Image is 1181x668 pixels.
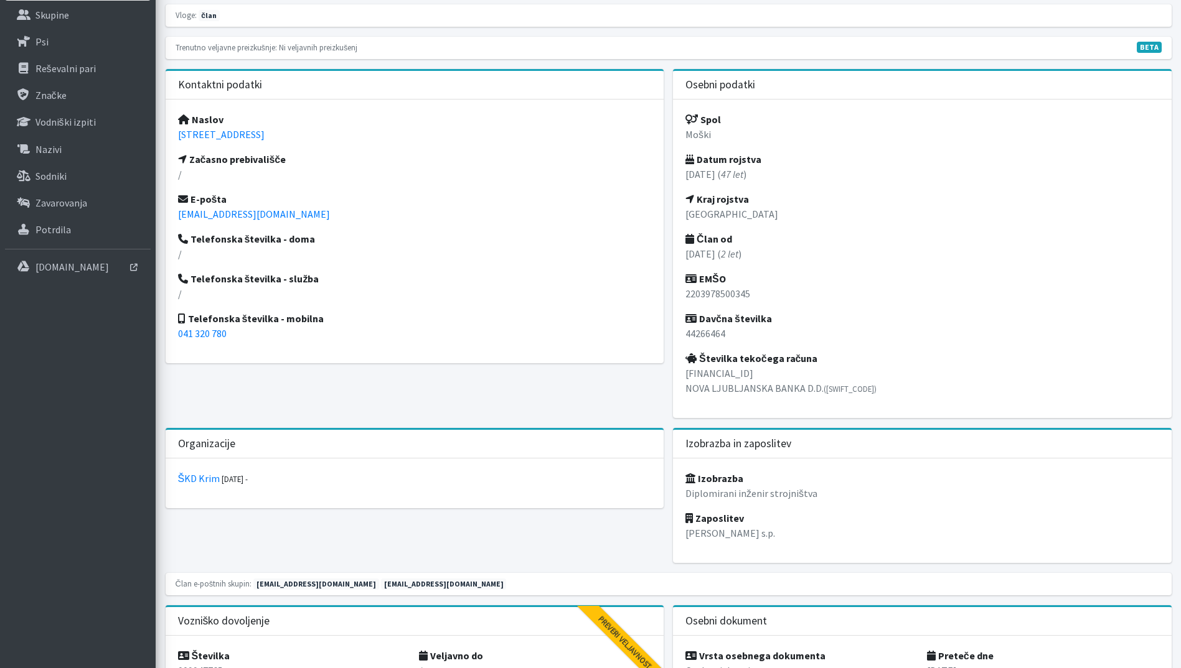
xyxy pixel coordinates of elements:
[178,153,286,165] strong: Začasno prebivališče
[178,615,270,628] h3: Vozniško dovoljenje
[178,437,235,450] h3: Organizacije
[685,512,744,524] strong: Zaposlitev
[381,578,507,590] span: [EMAIL_ADDRESS][DOMAIN_NAME]
[178,167,652,182] p: /
[178,246,652,261] p: /
[176,10,197,20] small: Vloge:
[178,128,265,141] a: [STREET_ADDRESS]
[178,327,227,340] a: 041 320 780
[178,78,262,91] h3: Kontaktni podatki
[5,164,151,188] a: Sodniki
[685,366,1159,396] p: [FINANCIAL_ID] NOVA LJUBLJANSKA BANKA D.D.
[685,113,721,126] strong: Spol
[5,190,151,215] a: Zavarovanja
[685,649,826,662] strong: Vrsta osebnega dokumenta
[5,254,151,279] a: [DOMAIN_NAME]
[685,246,1159,261] p: [DATE] ( )
[176,578,252,588] small: Član e-poštnih skupin:
[35,197,87,209] p: Zavarovanja
[178,472,220,485] a: ŠKD Krim
[178,286,652,301] p: /
[178,649,230,662] strong: Številka
[5,83,151,108] a: Značke
[279,42,357,52] small: Ni veljavnih preizkušenj
[824,384,877,394] small: ([SWIFT_CODE])
[685,352,817,364] strong: Številka tekočega računa
[178,233,316,245] strong: Telefonska številka - doma
[685,78,755,91] h3: Osebni podatki
[685,486,1159,501] p: Diplomirani inženir strojništva
[685,286,1159,301] p: 2203978500345
[35,170,67,182] p: Sodniki
[685,193,749,205] strong: Kraj rojstva
[199,10,220,21] span: član
[222,474,248,484] small: [DATE] -
[5,29,151,54] a: Psi
[35,35,49,48] p: Psi
[5,137,151,162] a: Nazivi
[253,578,379,590] span: [EMAIL_ADDRESS][DOMAIN_NAME]
[178,193,227,205] strong: E-pošta
[685,472,743,485] strong: Izobrazba
[178,312,324,325] strong: Telefonska številka - mobilna
[685,272,726,285] strong: EMŠO
[35,261,109,273] p: [DOMAIN_NAME]
[685,437,791,450] h3: Izobrazba in zaposlitev
[35,89,67,101] p: Značke
[721,168,743,180] em: 47 let
[685,167,1159,182] p: [DATE] ( )
[5,109,151,134] a: Vodniški izpiti
[685,127,1159,142] p: Moški
[5,56,151,81] a: Reševalni pari
[685,153,761,165] strong: Datum rojstva
[1137,42,1162,53] span: V fazi razvoja
[685,312,772,325] strong: Davčna številka
[5,2,151,27] a: Skupine
[5,217,151,242] a: Potrdila
[35,143,62,155] p: Nazivi
[35,62,96,75] p: Reševalni pari
[927,649,994,662] strong: Preteče dne
[685,206,1159,221] p: [GEOGRAPHIC_DATA]
[685,326,1159,341] p: 44266464
[685,526,1159,540] p: [PERSON_NAME] s.p.
[176,42,277,52] small: Trenutno veljavne preizkušnje:
[685,615,767,628] h3: Osebni dokument
[685,233,732,245] strong: Član od
[178,208,330,220] a: [EMAIL_ADDRESS][DOMAIN_NAME]
[419,649,483,662] strong: Veljavno do
[178,113,223,126] strong: Naslov
[35,223,71,236] p: Potrdila
[35,116,96,128] p: Vodniški izpiti
[178,272,319,285] strong: Telefonska številka - služba
[721,248,738,260] em: 2 let
[35,9,69,21] p: Skupine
